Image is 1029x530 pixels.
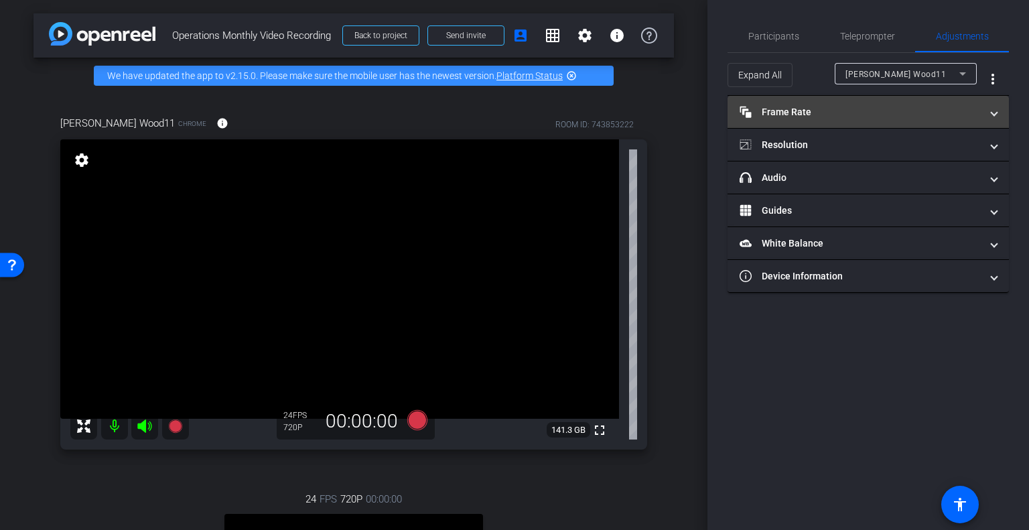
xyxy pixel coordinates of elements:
[748,31,799,41] span: Participants
[94,66,614,86] div: We have updated the app to v2.15.0. Please make sure the mobile user has the newest version.
[728,227,1009,259] mat-expansion-panel-header: White Balance
[845,70,946,79] span: [PERSON_NAME] Wood11
[840,31,895,41] span: Teleprompter
[172,22,334,49] span: Operations Monthly Video Recording
[446,30,486,41] span: Send invite
[547,422,590,438] span: 141.3 GB
[740,269,981,283] mat-panel-title: Device Information
[178,119,206,129] span: Chrome
[592,422,608,438] mat-icon: fullscreen
[728,260,1009,292] mat-expansion-panel-header: Device Information
[609,27,625,44] mat-icon: info
[496,70,563,81] a: Platform Status
[354,31,407,40] span: Back to project
[728,194,1009,226] mat-expansion-panel-header: Guides
[740,237,981,251] mat-panel-title: White Balance
[317,410,407,433] div: 00:00:00
[728,161,1009,194] mat-expansion-panel-header: Audio
[340,492,362,507] span: 720P
[320,492,337,507] span: FPS
[342,25,419,46] button: Back to project
[985,71,1001,87] mat-icon: more_vert
[728,63,793,87] button: Expand All
[545,27,561,44] mat-icon: grid_on
[72,152,91,168] mat-icon: settings
[283,422,317,433] div: 720P
[293,411,307,420] span: FPS
[740,204,981,218] mat-panel-title: Guides
[936,31,989,41] span: Adjustments
[728,129,1009,161] mat-expansion-panel-header: Resolution
[740,138,981,152] mat-panel-title: Resolution
[740,171,981,185] mat-panel-title: Audio
[977,63,1009,95] button: More Options for Adjustments Panel
[952,496,968,513] mat-icon: accessibility
[728,96,1009,128] mat-expansion-panel-header: Frame Rate
[512,27,529,44] mat-icon: account_box
[283,410,317,421] div: 24
[60,116,175,131] span: [PERSON_NAME] Wood11
[216,117,228,129] mat-icon: info
[577,27,593,44] mat-icon: settings
[427,25,504,46] button: Send invite
[366,492,402,507] span: 00:00:00
[305,492,316,507] span: 24
[566,70,577,81] mat-icon: highlight_off
[740,105,981,119] mat-panel-title: Frame Rate
[49,22,155,46] img: app-logo
[555,119,634,131] div: ROOM ID: 743853222
[738,62,782,88] span: Expand All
